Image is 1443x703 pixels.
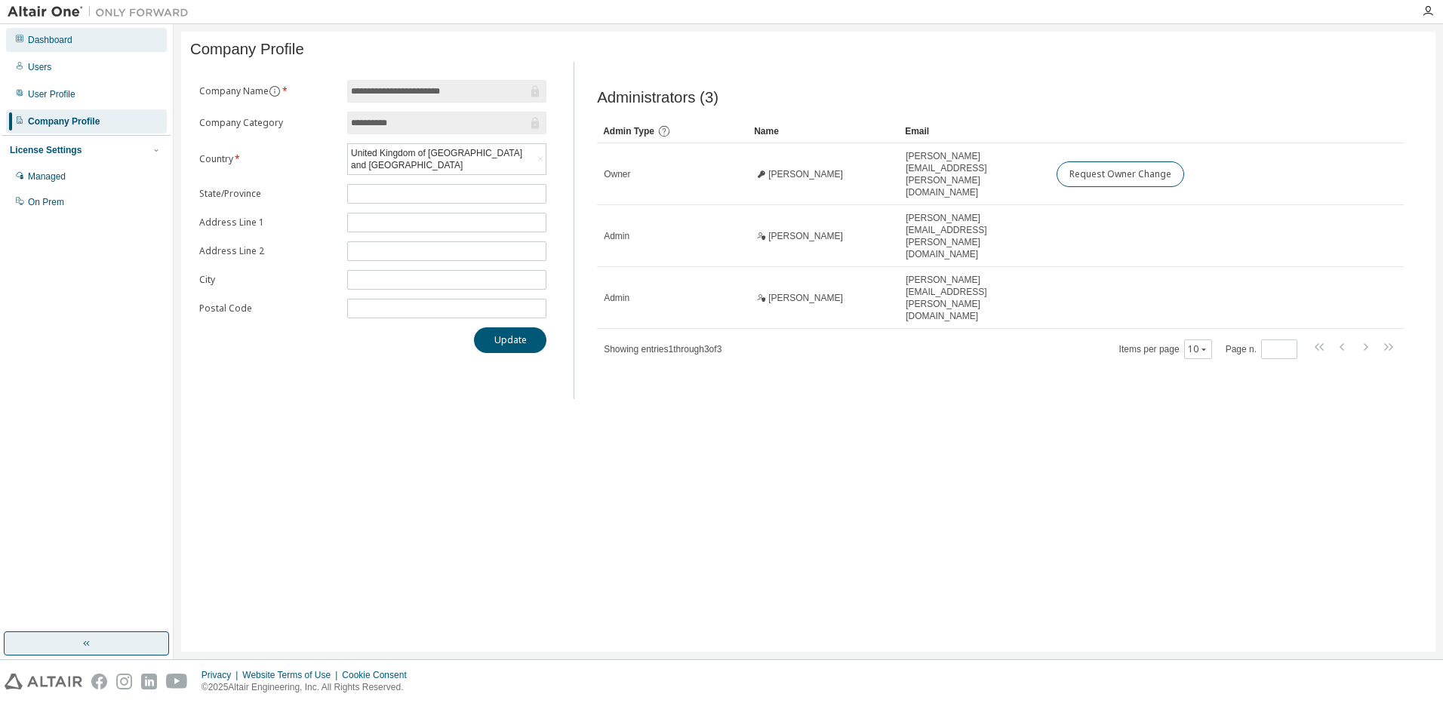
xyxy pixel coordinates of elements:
div: Privacy [202,669,242,681]
div: United Kingdom of [GEOGRAPHIC_DATA] and [GEOGRAPHIC_DATA] [349,145,534,173]
div: Managed [28,170,66,183]
span: Showing entries 1 through 3 of 3 [604,344,721,355]
span: Page n. [1226,339,1297,359]
button: 10 [1188,343,1208,355]
button: Request Owner Change [1057,161,1184,187]
img: linkedin.svg [141,674,157,689]
label: Company Category [199,117,338,129]
span: [PERSON_NAME] [768,168,843,180]
span: Admin [604,292,629,304]
div: Cookie Consent [342,669,415,681]
span: [PERSON_NAME] [768,230,843,242]
div: Website Terms of Use [242,669,342,681]
label: Address Line 2 [199,245,338,257]
div: Dashboard [28,34,72,46]
label: Address Line 1 [199,216,338,229]
label: State/Province [199,188,338,200]
span: [PERSON_NAME] [768,292,843,304]
span: [PERSON_NAME][EMAIL_ADDRESS][PERSON_NAME][DOMAIN_NAME] [906,150,1043,198]
span: Company Profile [190,41,304,58]
label: Company Name [199,85,338,97]
span: [PERSON_NAME][EMAIL_ADDRESS][PERSON_NAME][DOMAIN_NAME] [906,274,1043,322]
div: Email [905,119,1044,143]
div: User Profile [28,88,75,100]
div: Company Profile [28,115,100,127]
div: On Prem [28,196,64,208]
span: [PERSON_NAME][EMAIL_ADDRESS][PERSON_NAME][DOMAIN_NAME] [906,212,1043,260]
label: City [199,274,338,286]
span: Administrators (3) [597,89,718,106]
img: Altair One [8,5,196,20]
div: United Kingdom of [GEOGRAPHIC_DATA] and [GEOGRAPHIC_DATA] [348,144,546,174]
button: information [269,85,281,97]
span: Items per page [1119,339,1212,359]
div: Name [754,119,893,143]
span: Owner [604,168,630,180]
img: instagram.svg [116,674,132,689]
img: altair_logo.svg [5,674,82,689]
p: © 2025 Altair Engineering, Inc. All Rights Reserved. [202,681,416,694]
label: Country [199,153,338,165]
label: Postal Code [199,302,338,315]
img: youtube.svg [166,674,188,689]
div: Users [28,61,51,73]
img: facebook.svg [91,674,107,689]
span: Admin [604,230,629,242]
button: Update [474,327,546,353]
div: License Settings [10,144,82,156]
span: Admin Type [603,126,654,137]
